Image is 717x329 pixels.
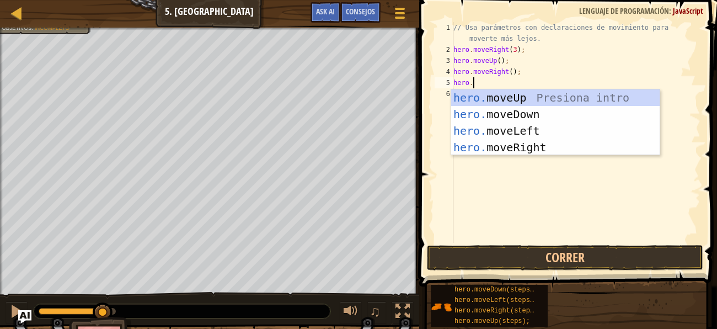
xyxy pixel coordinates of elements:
span: Incompleto [35,25,69,31]
div: 5 [435,77,453,88]
button: Ctrl + P: Pause [6,301,28,324]
span: Ask AI [316,6,335,17]
span: hero.moveUp(steps); [454,317,530,325]
div: 2 [435,44,453,55]
button: ♫ [367,301,386,324]
button: Ask AI [18,310,31,323]
span: Consejos [346,6,375,17]
div: 1 [435,22,453,44]
span: Objetivos [2,25,31,31]
button: Correr [427,245,703,270]
button: Mostrar menú del juego [386,2,414,28]
span: hero.moveDown(steps); [454,286,538,294]
span: : [669,6,673,16]
span: JavaScript [673,6,703,16]
button: Ask AI [311,2,340,23]
img: portrait.png [431,296,452,317]
div: 4 [435,66,453,77]
span: Lenguaje de programación [579,6,669,16]
span: hero.moveRight(steps); [454,307,542,315]
span: hero.moveLeft(steps); [454,296,538,304]
button: Ajustar volúmen [340,301,362,324]
div: 3 [435,55,453,66]
div: 6 [435,88,453,99]
span: ♫ [370,303,381,320]
button: Alterna pantalla completa. [392,301,414,324]
span: : [31,25,34,31]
